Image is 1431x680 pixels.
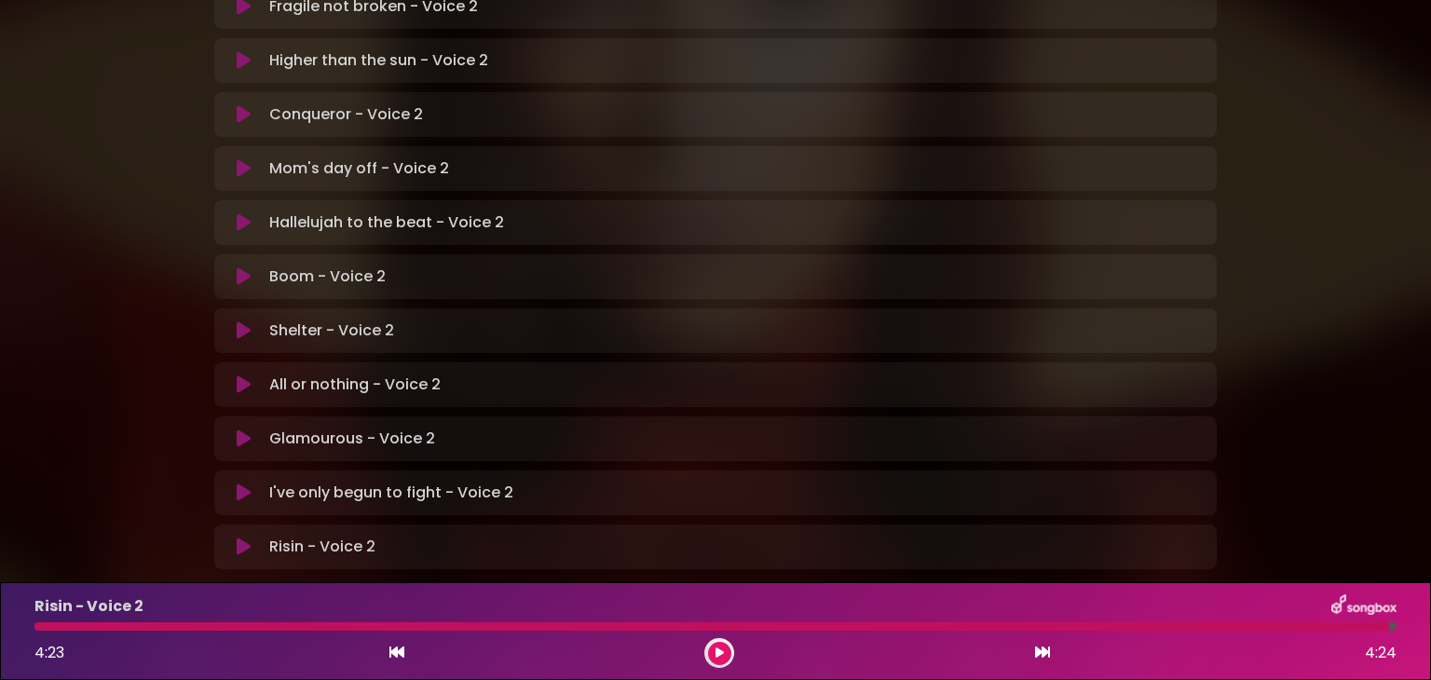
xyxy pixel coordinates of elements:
p: Shelter - Voice 2 [269,320,394,342]
p: Glamourous - Voice 2 [269,428,435,450]
img: songbox-logo-white.png [1331,594,1397,619]
span: 4:24 [1365,642,1397,664]
p: Risin - Voice 2 [34,595,143,618]
span: 4:23 [34,642,64,663]
p: I've only begun to fight - Voice 2 [269,482,513,504]
p: Risin - Voice 2 [269,536,375,558]
p: Boom - Voice 2 [269,265,386,288]
p: Mom's day off - Voice 2 [269,157,449,180]
p: Hallelujah to the beat - Voice 2 [269,211,504,234]
p: Conqueror - Voice 2 [269,103,423,126]
p: All or nothing - Voice 2 [269,374,441,396]
p: Higher than the sun - Voice 2 [269,49,488,72]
